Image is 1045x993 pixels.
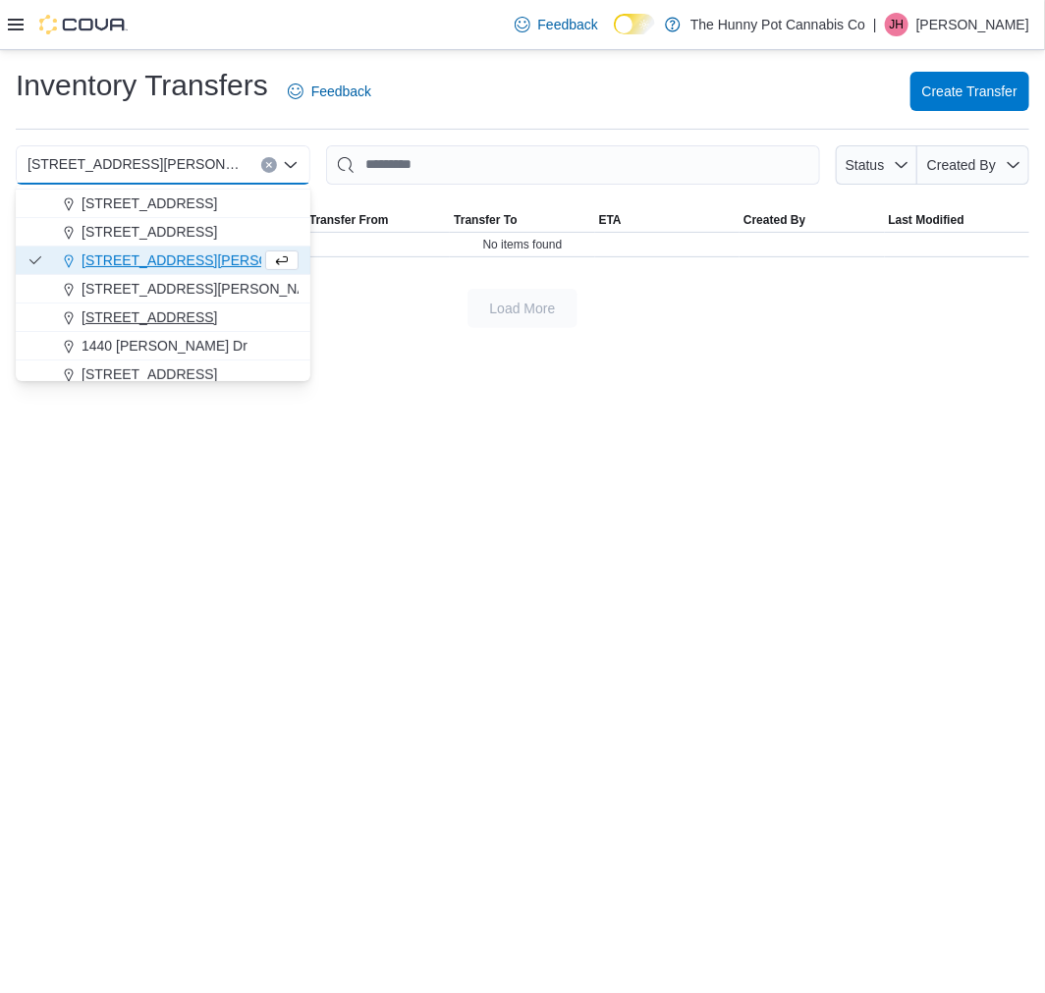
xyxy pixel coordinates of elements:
button: Clear input [261,157,277,173]
button: Transfer To [450,208,594,232]
span: [STREET_ADDRESS] [82,364,217,384]
input: Dark Mode [614,14,655,34]
a: Feedback [507,5,606,44]
button: Created By [917,145,1029,185]
a: Feedback [280,72,379,111]
button: [STREET_ADDRESS][PERSON_NAME] [16,247,310,275]
p: The Hunny Pot Cannabis Co [690,13,865,36]
span: ETA [599,212,622,228]
span: Status [846,157,885,173]
button: [STREET_ADDRESS][PERSON_NAME] [16,275,310,303]
span: [STREET_ADDRESS] [82,222,217,242]
span: Last Modified [889,212,964,228]
button: [STREET_ADDRESS] [16,190,310,218]
span: JH [890,13,905,36]
span: Feedback [538,15,598,34]
p: | [873,13,877,36]
button: Close list of options [283,157,299,173]
span: Created By [927,157,996,173]
button: [STREET_ADDRESS] [16,303,310,332]
h1: Inventory Transfers [16,66,268,105]
button: [STREET_ADDRESS] [16,218,310,247]
button: Last Modified [885,208,1029,232]
span: [STREET_ADDRESS][PERSON_NAME] [82,250,331,270]
button: [STREET_ADDRESS] [16,360,310,389]
button: Load More [467,289,577,328]
img: Cova [39,15,128,34]
button: 1440 [PERSON_NAME] Dr [16,332,310,360]
span: Create Transfer [922,82,1017,101]
span: Load More [490,299,556,318]
button: Create Transfer [910,72,1029,111]
p: [PERSON_NAME] [916,13,1029,36]
div: Jesse Hughes [885,13,908,36]
span: Transfer To [454,212,517,228]
span: Created By [743,212,805,228]
span: 1440 [PERSON_NAME] Dr [82,336,247,356]
button: Status [836,145,917,185]
span: No items found [483,237,563,252]
button: Created By [740,208,884,232]
button: ETA [595,208,740,232]
span: Feedback [311,82,371,101]
span: [STREET_ADDRESS] [82,193,217,213]
span: [STREET_ADDRESS][PERSON_NAME] [82,279,331,299]
span: [STREET_ADDRESS][PERSON_NAME] [27,152,242,176]
span: Dark Mode [614,34,615,35]
span: Transfer From [309,212,389,228]
input: This is a search bar. After typing your query, hit enter to filter the results lower in the page. [326,145,820,185]
span: [STREET_ADDRESS] [82,307,217,327]
button: Transfer From [305,208,450,232]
